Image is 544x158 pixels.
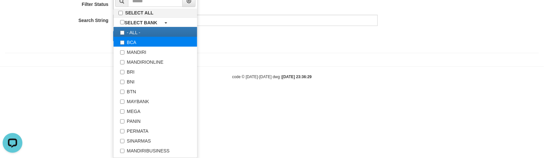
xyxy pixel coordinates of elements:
button: Open LiveChat chat widget [3,3,22,22]
label: BCA [114,37,197,47]
label: PANIN [114,116,197,125]
small: code © [DATE]-[DATE] dwg | [232,75,312,79]
label: MAYBANK [114,96,197,106]
a: SELECT BANK [114,18,197,27]
b: SELECT BANK [124,20,157,25]
label: MEGA [114,106,197,116]
input: BCA [120,40,124,45]
label: PERMATA [114,125,197,135]
strong: [DATE] 23:36:29 [282,75,312,79]
label: BTN [114,86,197,96]
label: - ALL - [114,27,197,37]
input: PANIN [120,119,124,124]
input: SELECT BANK [120,20,124,24]
label: MANDIRIONLINE [114,56,197,66]
input: BNI [120,80,124,84]
input: MANDIRIBUSINESS [120,149,124,153]
input: BTN [120,90,124,94]
input: PERMATA [120,129,124,133]
label: MANDIRI [114,47,197,56]
label: SINARMAS [114,135,197,145]
input: MANDIRIONLINE [120,60,124,64]
label: SELECT ALL [114,9,197,17]
label: BRI [114,66,197,76]
label: MANDIRIBUSINESS [114,145,197,155]
input: MAYBANK [120,100,124,104]
input: BRI [120,70,124,74]
input: SINARMAS [120,139,124,143]
input: MEGA [120,109,124,114]
input: SELECT ALL [118,11,123,15]
input: MANDIRI [120,50,124,55]
label: BNI [114,76,197,86]
input: - ALL - [120,31,124,35]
